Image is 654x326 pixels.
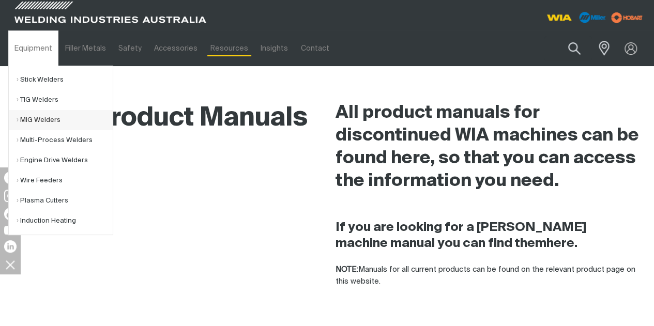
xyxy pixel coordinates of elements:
[254,30,294,66] a: Insights
[4,240,17,253] img: LinkedIn
[8,30,486,66] nav: Main
[17,150,113,170] a: Engine Drive Welders
[17,170,113,191] a: Wire Feeders
[557,36,592,60] button: Search products
[294,30,335,66] a: Contact
[4,190,17,202] img: Instagram
[4,226,17,235] img: YouTube
[336,264,641,287] p: Manuals for all current products can be found on the relevant product page on this website.
[58,30,112,66] a: Filler Metals
[4,208,17,220] img: TikTok
[17,110,113,130] a: MIG Welders
[17,211,113,231] a: Induction Heating
[608,10,646,25] img: miller
[546,237,577,250] a: here.
[13,102,308,135] h1: Product Manuals
[4,172,17,184] img: Facebook
[336,266,358,273] strong: NOTE:
[17,191,113,211] a: Plasma Cutters
[17,90,113,110] a: TIG Welders
[112,30,148,66] a: Safety
[336,102,641,193] h2: All product manuals for discontinued WIA machines can be found here, so that you can access the i...
[17,70,113,90] a: Stick Welders
[148,30,204,66] a: Accessories
[17,130,113,150] a: Multi-Process Welders
[544,36,592,60] input: Product name or item number...
[8,30,58,66] a: Equipment
[204,30,254,66] a: Resources
[336,221,586,250] strong: If you are looking for a [PERSON_NAME] machine manual you can find them
[2,256,19,273] img: hide socials
[8,66,113,235] ul: Equipment Submenu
